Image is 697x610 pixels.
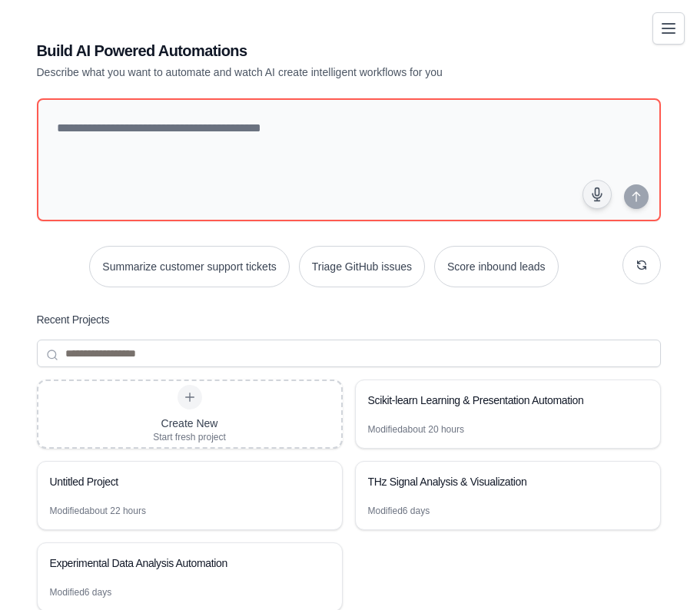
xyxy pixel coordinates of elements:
[153,416,226,431] div: Create New
[50,555,314,571] div: Experimental Data Analysis Automation
[37,65,553,80] p: Describe what you want to automate and watch AI create intelligent workflows for you
[368,393,632,408] div: Scikit-learn Learning & Presentation Automation
[37,40,553,61] h1: Build AI Powered Automations
[50,505,146,517] div: Modified about 22 hours
[652,12,685,45] button: Toggle navigation
[368,474,632,489] div: THz Signal Analysis & Visualization
[50,586,112,598] div: Modified 6 days
[368,505,430,517] div: Modified 6 days
[434,246,559,287] button: Score inbound leads
[620,536,697,610] iframe: Chat Widget
[582,180,612,209] button: Click to speak your automation idea
[153,431,226,443] div: Start fresh project
[50,474,314,489] div: Untitled Project
[622,246,661,284] button: Get new suggestions
[89,246,289,287] button: Summarize customer support tickets
[299,246,425,287] button: Triage GitHub issues
[37,312,110,327] h3: Recent Projects
[368,423,464,436] div: Modified about 20 hours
